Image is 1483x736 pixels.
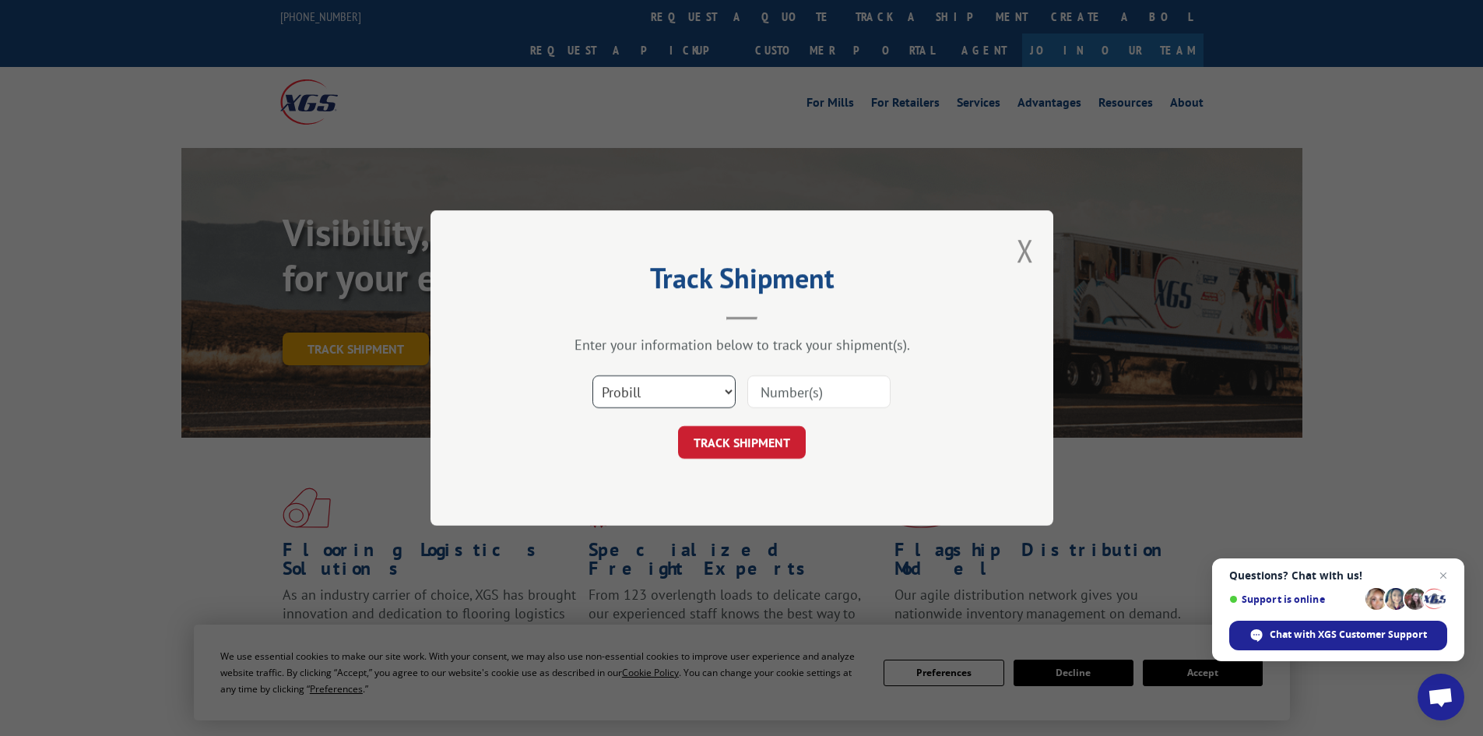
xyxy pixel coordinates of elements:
[1017,230,1034,271] button: Close modal
[508,267,975,297] h2: Track Shipment
[678,426,806,459] button: TRACK SHIPMENT
[1229,621,1447,650] span: Chat with XGS Customer Support
[747,375,891,408] input: Number(s)
[1229,569,1447,582] span: Questions? Chat with us!
[1270,628,1427,642] span: Chat with XGS Customer Support
[1418,674,1464,720] a: Open chat
[1229,593,1360,605] span: Support is online
[508,336,975,354] div: Enter your information below to track your shipment(s).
